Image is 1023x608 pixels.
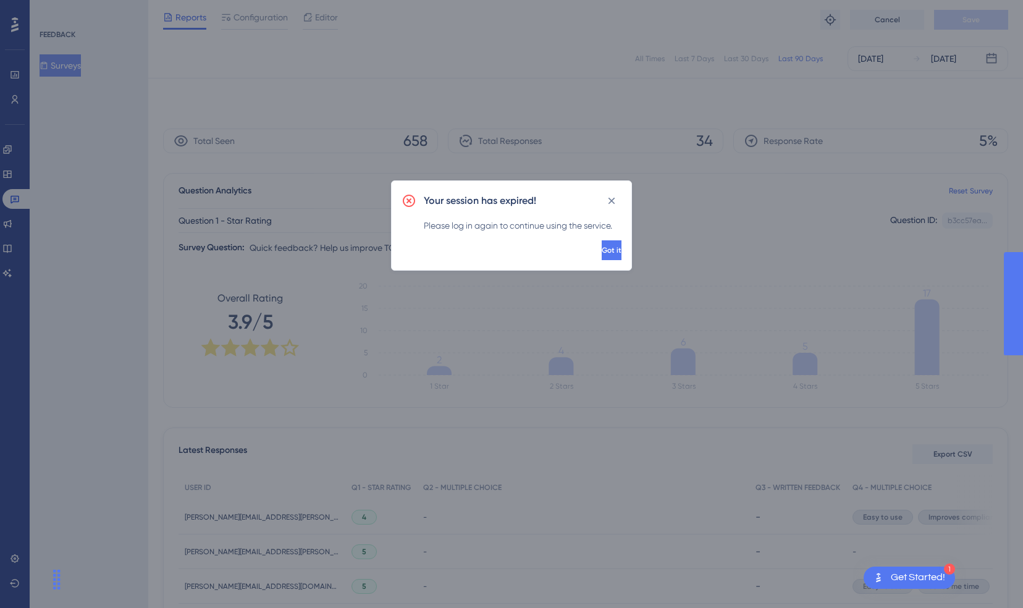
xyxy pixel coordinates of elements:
h2: Your session has expired! [424,193,536,208]
div: Please log in again to continue using the service. [424,218,621,233]
div: Drag [47,561,67,598]
div: Get Started! [891,571,945,585]
span: Got it [602,245,621,255]
div: 1 [944,564,955,575]
div: Open Get Started! checklist, remaining modules: 1 [864,567,955,589]
img: launcher-image-alternative-text [871,570,886,585]
iframe: UserGuiding AI Assistant Launcher [971,559,1008,596]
